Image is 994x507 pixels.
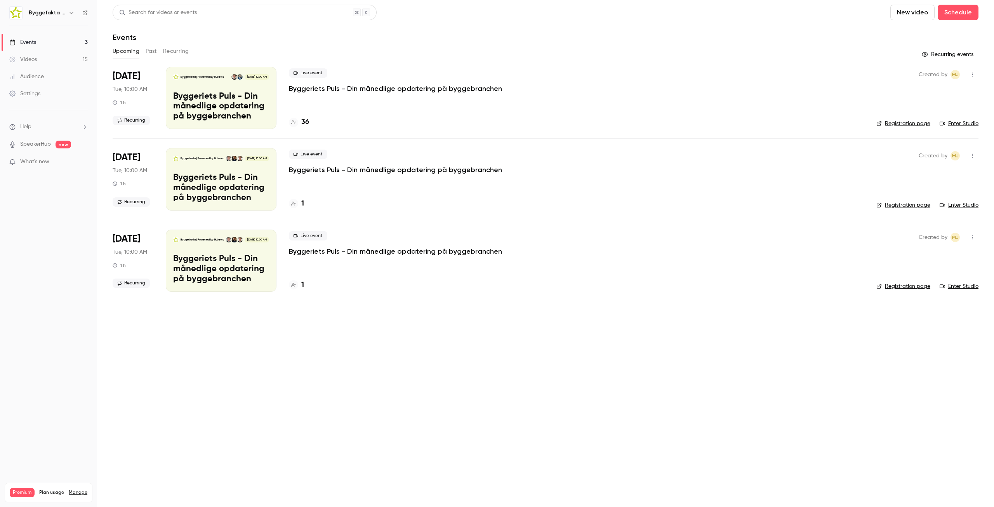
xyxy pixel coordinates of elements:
[9,56,37,63] div: Videos
[173,74,179,80] img: Byggeriets Puls - Din månedlige opdatering på byggebranchen
[113,70,140,82] span: [DATE]
[952,70,959,79] span: MJ
[173,156,179,161] img: Byggeriets Puls - Din månedlige opdatering på byggebranchen
[119,9,197,17] div: Search for videos or events
[181,75,224,79] p: Byggefakta | Powered by Hubexo
[918,48,978,61] button: Recurring events
[940,120,978,127] a: Enter Studio
[113,151,140,164] span: [DATE]
[231,74,237,80] img: Rasmus Schulian
[237,74,243,80] img: Martin Kyed
[113,85,147,93] span: Tue, 10:00 AM
[113,230,153,292] div: Nov 25 Tue, 10:00 AM (Europe/Copenhagen)
[113,67,153,129] div: Sep 30 Tue, 10:00 AM (Europe/Copenhagen)
[289,117,309,127] a: 36
[919,151,947,160] span: Created by
[113,167,147,174] span: Tue, 10:00 AM
[9,123,88,131] li: help-dropdown-opener
[56,141,71,148] span: new
[289,165,502,174] a: Byggeriets Puls - Din månedlige opdatering på byggebranchen
[237,237,243,242] img: Rasmus Schulian
[113,279,150,288] span: Recurring
[10,488,35,497] span: Premium
[951,233,960,242] span: Mads Toft Jensen
[952,151,959,160] span: MJ
[940,282,978,290] a: Enter Studio
[163,45,189,57] button: Recurring
[951,151,960,160] span: Mads Toft Jensen
[876,282,930,290] a: Registration page
[226,156,231,161] img: Lasse Lundqvist
[952,233,959,242] span: MJ
[113,248,147,256] span: Tue, 10:00 AM
[919,233,947,242] span: Created by
[181,157,224,160] p: Byggefakta | Powered by Hubexo
[289,231,327,240] span: Live event
[231,156,237,161] img: Thomas Simonsen
[876,120,930,127] a: Registration page
[938,5,978,20] button: Schedule
[9,73,44,80] div: Audience
[289,199,304,209] a: 1
[113,262,126,268] div: 1 h
[876,201,930,209] a: Registration page
[181,238,224,242] p: Byggefakta | Powered by Hubexo
[173,237,179,242] img: Byggeriets Puls - Din månedlige opdatering på byggebranchen
[245,237,269,242] span: [DATE] 10:00 AM
[166,148,276,210] a: Byggeriets Puls - Din månedlige opdatering på byggebranchenByggefakta | Powered by HubexoRasmus S...
[9,90,40,98] div: Settings
[78,159,88,166] iframe: Noticeable Trigger
[289,247,502,256] a: Byggeriets Puls - Din månedlige opdatering på byggebranchen
[301,117,309,127] h4: 36
[951,70,960,79] span: Mads Toft Jensen
[940,201,978,209] a: Enter Studio
[113,148,153,210] div: Oct 28 Tue, 10:00 AM (Europe/Copenhagen)
[20,140,51,148] a: SpeakerHub
[289,68,327,78] span: Live event
[113,33,136,42] h1: Events
[113,233,140,245] span: [DATE]
[113,181,126,187] div: 1 h
[166,67,276,129] a: Byggeriets Puls - Din månedlige opdatering på byggebranchenByggefakta | Powered by HubexoMartin K...
[173,173,269,203] p: Byggeriets Puls - Din månedlige opdatering på byggebranchen
[919,70,947,79] span: Created by
[9,38,36,46] div: Events
[113,99,126,106] div: 1 h
[29,9,65,17] h6: Byggefakta | Powered by Hubexo
[10,7,22,19] img: Byggefakta | Powered by Hubexo
[39,490,64,496] span: Plan usage
[890,5,935,20] button: New video
[113,45,139,57] button: Upcoming
[231,237,237,242] img: Thomas Simonsen
[245,74,269,80] span: [DATE] 10:00 AM
[245,156,269,161] span: [DATE] 10:00 AM
[226,237,231,242] img: Lasse Lundqvist
[146,45,157,57] button: Past
[173,92,269,122] p: Byggeriets Puls - Din månedlige opdatering på byggebranchen
[301,199,304,209] h4: 1
[69,490,87,496] a: Manage
[20,158,49,166] span: What's new
[113,116,150,125] span: Recurring
[113,197,150,207] span: Recurring
[289,150,327,159] span: Live event
[20,123,31,131] span: Help
[166,230,276,292] a: Byggeriets Puls - Din månedlige opdatering på byggebranchenByggefakta | Powered by HubexoRasmus S...
[173,254,269,284] p: Byggeriets Puls - Din månedlige opdatering på byggebranchen
[289,84,502,93] a: Byggeriets Puls - Din månedlige opdatering på byggebranchen
[237,156,243,161] img: Rasmus Schulian
[301,280,304,290] h4: 1
[289,280,304,290] a: 1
